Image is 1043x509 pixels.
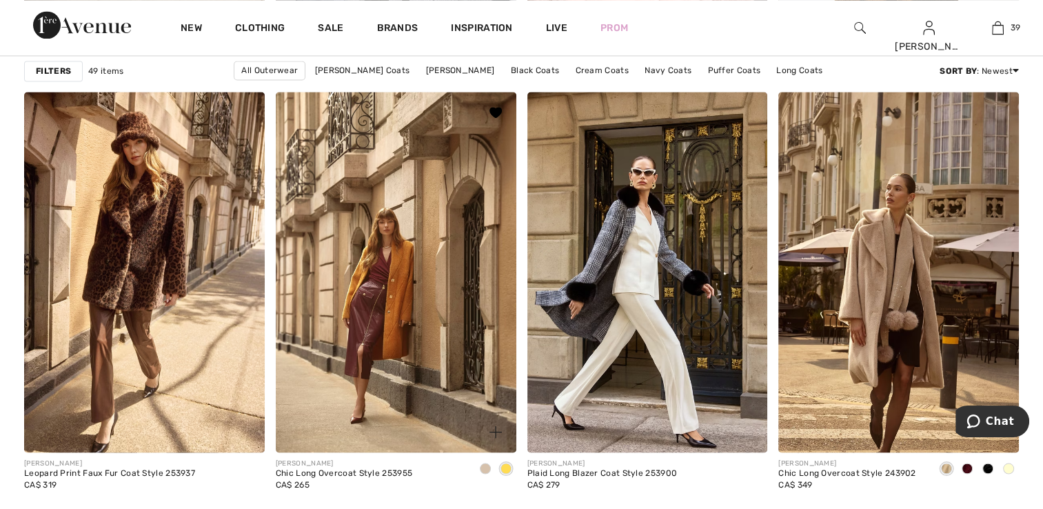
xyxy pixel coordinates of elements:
[546,21,567,35] a: Live
[527,458,678,468] div: [PERSON_NAME]
[276,458,412,468] div: [PERSON_NAME]
[489,426,502,438] img: plus_v2.svg
[600,21,628,35] a: Prom
[24,458,195,468] div: [PERSON_NAME]
[88,65,123,77] span: 49 items
[895,39,962,54] div: [PERSON_NAME]
[419,61,502,79] a: [PERSON_NAME]
[923,21,935,34] a: Sign In
[940,65,1019,77] div: : Newest
[1011,21,1021,34] span: 39
[854,19,866,36] img: search the website
[496,458,516,481] div: Medallion
[964,19,1031,36] a: 39
[504,61,566,79] a: Black Coats
[451,22,512,37] span: Inspiration
[769,61,829,79] a: Long Coats
[978,458,998,481] div: Black
[475,458,496,481] div: Almond
[527,92,768,452] img: Plaid Long Blazer Coat Style 253900. Black/White
[234,61,305,80] a: All Outerwear
[778,458,915,468] div: [PERSON_NAME]
[24,468,195,478] div: Leopard Print Faux Fur Coat Style 253937
[940,66,977,76] strong: Sort By
[33,11,131,39] img: 1ère Avenue
[377,22,418,37] a: Brands
[700,61,767,79] a: Puffer Coats
[923,19,935,36] img: My Info
[318,22,343,37] a: Sale
[527,468,678,478] div: Plaid Long Blazer Coat Style 253900
[24,92,265,452] img: Leopard Print Faux Fur Coat Style 253937. Beige/Black
[568,61,635,79] a: Cream Coats
[778,92,1019,452] img: Chic Long Overcoat Style 243902. Black
[24,479,57,489] span: CA$ 319
[276,468,412,478] div: Chic Long Overcoat Style 253955
[308,61,417,79] a: [PERSON_NAME] Coats
[527,479,560,489] span: CA$ 279
[489,107,502,118] img: heart_black.svg
[235,22,285,37] a: Clothing
[955,406,1029,440] iframe: Opens a widget where you can chat to one of our agents
[998,458,1019,481] div: Cream
[181,22,202,37] a: New
[36,65,71,77] strong: Filters
[778,479,812,489] span: CA$ 349
[992,19,1004,36] img: My Bag
[936,458,957,481] div: Almond
[276,92,516,452] img: Chic Long Overcoat Style 253955. Almond
[276,479,310,489] span: CA$ 265
[638,61,698,79] a: Navy Coats
[778,468,915,478] div: Chic Long Overcoat Style 243902
[957,458,978,481] div: Merlot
